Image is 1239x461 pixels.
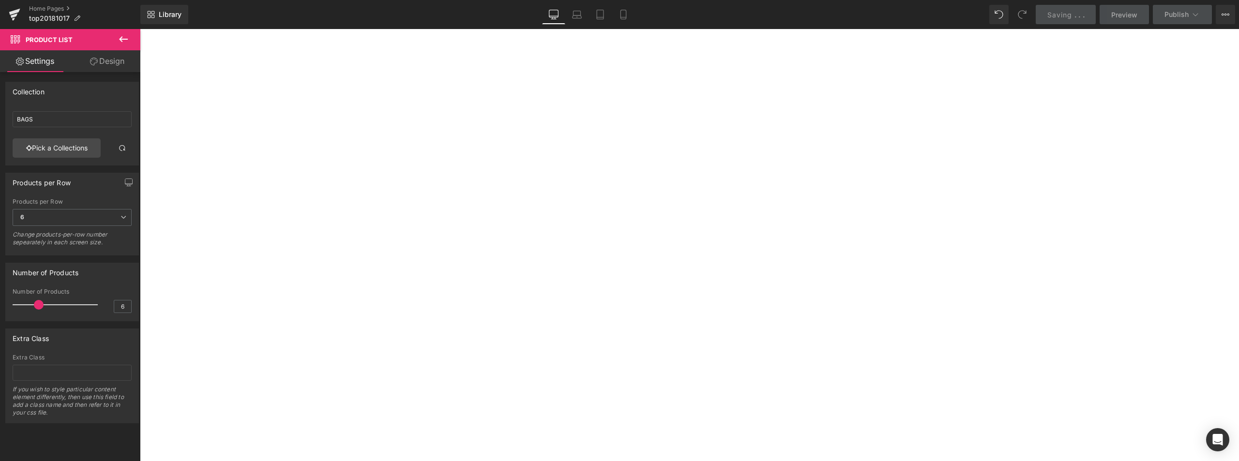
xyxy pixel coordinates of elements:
span: Publish [1164,11,1189,18]
span: Library [159,10,181,19]
button: Redo [1012,5,1032,24]
button: Publish [1153,5,1212,24]
a: Tablet [589,5,612,24]
span: Preview [1111,10,1137,20]
div: Open Intercom Messenger [1206,428,1229,451]
b: 6 [20,213,24,221]
button: More [1216,5,1235,24]
span: . [1078,11,1080,19]
a: Home Pages [29,5,140,13]
div: Extra Class [13,354,132,361]
div: If you wish to style particular content element differently, then use this field to add a class n... [13,386,132,423]
div: Products per Row [13,198,132,205]
span: Saving [1047,11,1072,19]
div: Change products-per-row number sepearately in each screen size. [13,231,132,253]
span: Product List [26,36,73,44]
a: Mobile [612,5,635,24]
a: Desktop [542,5,565,24]
div: Products per Row [13,173,71,187]
a: Design [72,50,142,72]
div: Number of Products [13,263,78,277]
a: Preview [1100,5,1149,24]
div: Collection [13,82,45,96]
a: New Library [140,5,188,24]
div: Number of Products [13,288,132,295]
span: . [1074,11,1076,19]
a: Laptop [565,5,589,24]
a: Pick a Collections [13,138,101,158]
span: top20181017 [29,15,70,22]
div: Extra Class [13,329,49,342]
button: Undo [989,5,1009,24]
